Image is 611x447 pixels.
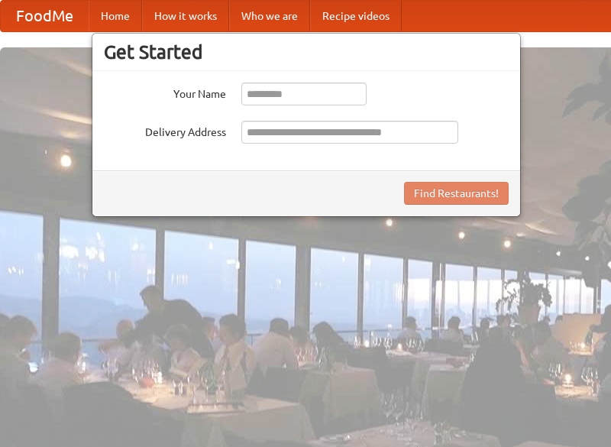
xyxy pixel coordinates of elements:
a: FoodMe [1,1,89,31]
a: Recipe videos [310,1,402,31]
a: How it works [142,1,229,31]
a: Who we are [229,1,310,31]
a: Home [89,1,142,31]
label: Delivery Address [104,121,226,140]
label: Your Name [104,83,226,102]
h3: Get Started [104,40,509,63]
button: Find Restaurants! [404,182,509,205]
